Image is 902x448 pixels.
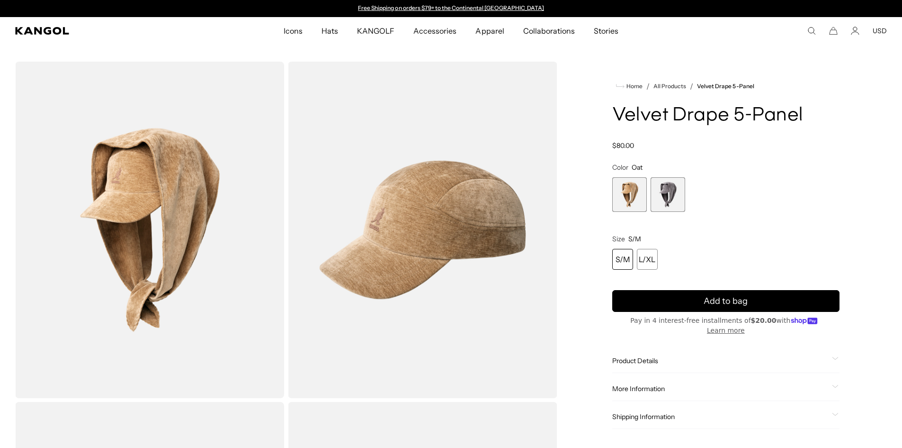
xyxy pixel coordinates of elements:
[612,105,839,126] h1: Velvet Drape 5-Panel
[404,17,466,45] a: Accessories
[523,17,575,45] span: Collaborations
[274,17,312,45] a: Icons
[354,5,549,12] div: Announcement
[612,357,828,365] span: Product Details
[348,17,404,45] a: KANGOLF
[584,17,628,45] a: Stories
[612,177,647,212] label: Oat
[514,17,584,45] a: Collaborations
[15,27,188,35] a: Kangol
[612,384,828,393] span: More Information
[358,4,544,11] a: Free Shipping on orders $79+ to the Continental [GEOGRAPHIC_DATA]
[612,290,839,312] button: Add to bag
[612,235,625,243] span: Size
[637,249,658,270] div: L/XL
[312,17,348,45] a: Hats
[651,177,685,212] label: Charcoal
[413,17,456,45] span: Accessories
[612,177,647,212] div: 1 of 2
[643,81,650,92] li: /
[686,81,693,92] li: /
[612,81,839,92] nav: breadcrumbs
[625,83,643,90] span: Home
[704,295,748,308] span: Add to bag
[873,27,887,35] button: USD
[651,177,685,212] div: 2 of 2
[612,163,628,172] span: Color
[807,27,816,35] summary: Search here
[475,17,504,45] span: Apparel
[616,82,643,91] a: Home
[612,249,633,270] div: S/M
[653,83,686,90] a: All Products
[697,83,754,90] a: Velvet Drape 5-Panel
[612,141,634,150] span: $80.00
[354,5,549,12] div: 1 of 2
[466,17,513,45] a: Apparel
[612,412,828,421] span: Shipping Information
[354,5,549,12] slideshow-component: Announcement bar
[15,62,284,398] img: color-oat
[594,17,618,45] span: Stories
[829,27,838,35] button: Cart
[357,17,394,45] span: KANGOLF
[628,235,641,243] span: S/M
[288,62,557,398] img: color-oat
[851,27,859,35] a: Account
[322,17,338,45] span: Hats
[632,163,643,172] span: Oat
[284,17,303,45] span: Icons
